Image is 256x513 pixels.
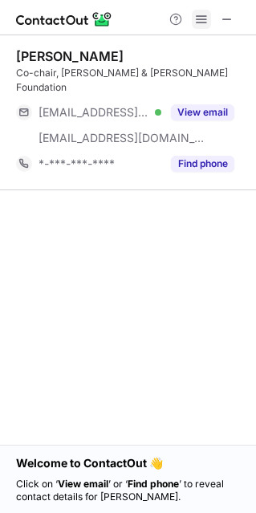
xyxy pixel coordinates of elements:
[16,10,112,29] img: ContactOut v5.3.10
[16,48,124,64] div: [PERSON_NAME]
[16,455,240,471] h1: Welcome to ContactOut 👋
[171,156,234,172] button: Reveal Button
[39,105,149,120] span: [EMAIL_ADDRESS][DOMAIN_NAME]
[16,66,246,95] div: Co-chair, [PERSON_NAME] & [PERSON_NAME] Foundation
[39,131,205,145] span: [EMAIL_ADDRESS][DOMAIN_NAME]
[16,478,240,503] p: Click on ‘ ’ or ‘ ’ to reveal contact details for [PERSON_NAME].
[128,478,179,490] strong: Find phone
[58,478,108,490] strong: View email
[171,104,234,120] button: Reveal Button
